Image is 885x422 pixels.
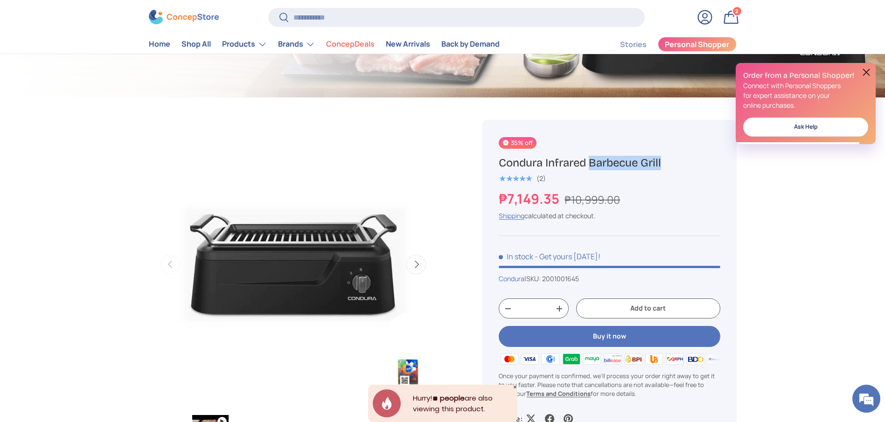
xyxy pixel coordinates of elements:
div: (2) [537,175,546,182]
a: 5.0 out of 5.0 stars (2) [499,173,546,183]
a: Home [149,35,170,54]
div: Close [513,385,517,389]
span: We're online! [54,118,129,212]
summary: Brands [272,35,321,54]
p: Connect with Personal Shoppers for expert assistance on your online purchases. [743,81,868,110]
s: ₱10,999.00 [564,192,620,207]
span: In stock [499,251,533,262]
span: 35% off [499,137,536,149]
button: Add to cart [576,298,720,318]
a: Shop All [181,35,211,54]
span: Personal Shopper [665,41,729,48]
button: Buy it now [499,326,720,347]
summary: Products [216,35,272,54]
a: Ask Help [743,118,868,137]
span: 2 [735,8,739,15]
img: metrobank [706,352,726,366]
img: grabpay [561,352,581,366]
div: 5.0 out of 5.0 stars [499,174,532,183]
h1: Condura Infrared Barbecue Grill [499,156,720,170]
a: Personal Shopper [658,37,737,52]
h2: Order from a Personal Shopper! [743,70,868,81]
img: qrph [664,352,685,366]
a: Stories [620,35,647,54]
a: Terms and Conditions [526,389,591,398]
img: maya [582,352,602,366]
a: Back by Demand [441,35,500,54]
div: Chat with us now [49,52,157,64]
img: bpi [623,352,644,366]
span: 2001001645 [542,274,579,283]
nav: Secondary [598,35,737,54]
a: ConcepDeals [326,35,375,54]
img: visa [520,352,540,366]
strong: ₱7,149.35 [499,189,562,208]
a: Condura [499,274,524,283]
img: billease [602,352,623,366]
nav: Primary [149,35,500,54]
img: bdo [685,352,706,366]
div: calculated at checkout. [499,211,720,221]
img: ubp [644,352,664,366]
div: Minimize live chat window [153,5,175,27]
p: - Get yours [DATE]! [535,251,600,262]
span: SKU: [526,274,541,283]
p: Once your payment is confirmed, we'll process your order right away to get it to you faster. Plea... [499,372,720,399]
span: ★★★★★ [499,174,532,183]
span: | [524,274,579,283]
img: master [499,352,519,366]
textarea: Type your message and hit 'Enter' [5,255,178,287]
img: gcash [540,352,561,366]
a: Shipping [499,211,524,220]
a: New Arrivals [386,35,430,54]
img: ConcepStore [149,10,219,25]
